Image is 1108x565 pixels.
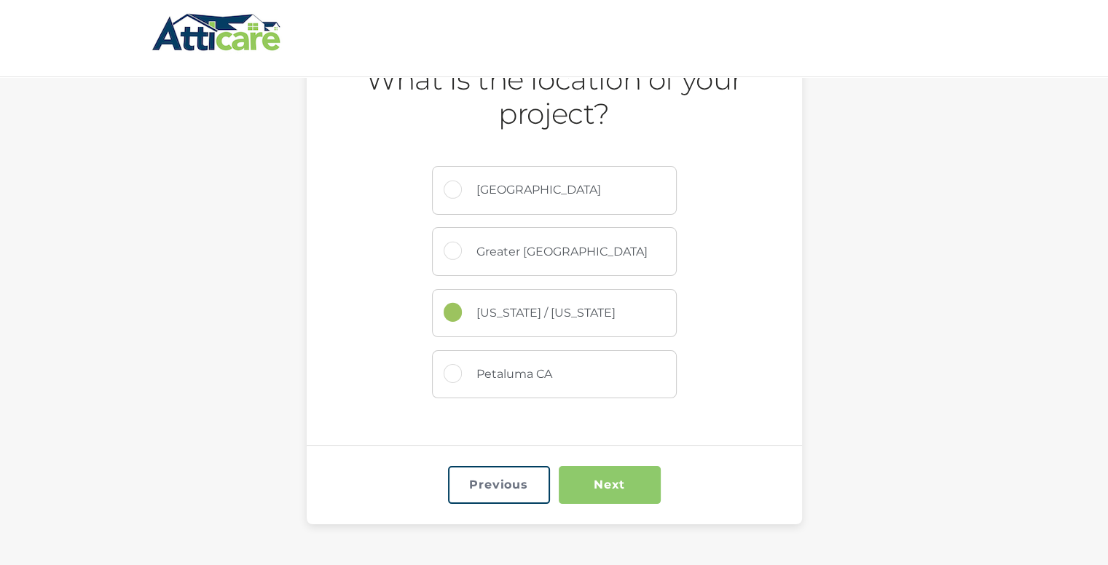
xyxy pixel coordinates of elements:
[462,290,675,337] label: [US_STATE] / [US_STATE]
[559,466,661,504] input: Next
[307,33,802,154] h2: What is the location of your project?
[448,466,550,504] input: Previous
[462,351,675,398] label: Petaluma CA
[462,228,675,275] label: Greater [GEOGRAPHIC_DATA]
[462,167,675,214] label: [GEOGRAPHIC_DATA]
